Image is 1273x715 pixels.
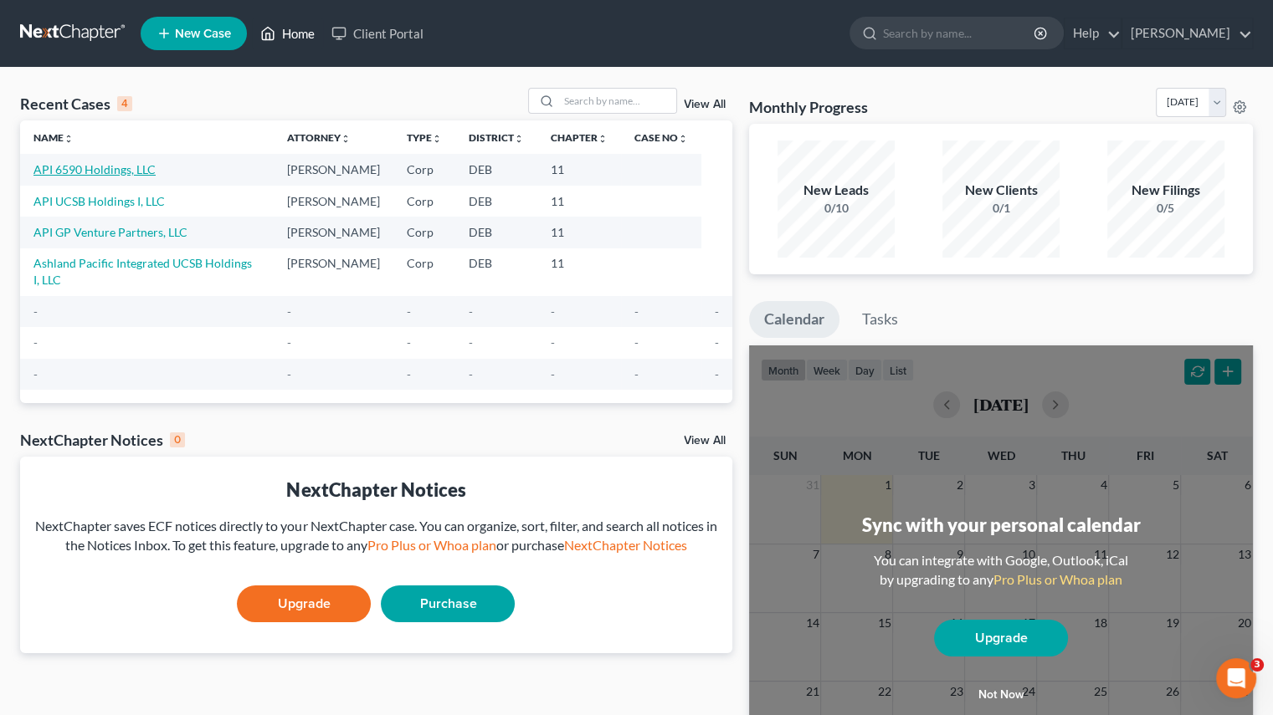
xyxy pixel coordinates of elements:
[1250,658,1264,672] span: 3
[537,186,621,217] td: 11
[469,304,473,319] span: -
[684,435,726,447] a: View All
[393,217,455,248] td: Corp
[237,585,371,622] a: Upgrade
[867,551,1135,590] div: You can integrate with Google, Outlook, iCal by upgrading to any
[469,335,473,350] span: -
[455,186,537,217] td: DEB
[749,97,868,117] h3: Monthly Progress
[323,18,432,49] a: Client Portal
[407,335,411,350] span: -
[1107,181,1224,200] div: New Filings
[934,620,1068,656] a: Upgrade
[407,304,411,319] span: -
[20,430,185,450] div: NextChapter Notices
[274,248,393,296] td: [PERSON_NAME]
[407,367,411,381] span: -
[1122,18,1252,49] a: [PERSON_NAME]
[1216,658,1256,698] iframe: Intercom live chat
[252,18,323,49] a: Home
[33,194,165,208] a: API UCSB Holdings I, LLC
[551,131,608,144] a: Chapterunfold_more
[598,134,608,144] i: unfold_more
[537,217,621,248] td: 11
[33,304,38,319] span: -
[170,432,185,447] div: 0
[274,154,393,185] td: [PERSON_NAME]
[367,537,495,553] a: Pro Plus or Whoa plan
[563,537,686,553] a: NextChapter Notices
[993,571,1122,587] a: Pro Plus or Whoa plan
[861,512,1140,538] div: Sync with your personal calendar
[551,367,555,381] span: -
[287,304,291,319] span: -
[393,248,455,296] td: Corp
[684,99,726,110] a: View All
[1107,200,1224,217] div: 0/5
[551,335,555,350] span: -
[33,335,38,350] span: -
[942,181,1060,200] div: New Clients
[33,477,719,503] div: NextChapter Notices
[341,134,351,144] i: unfold_more
[393,154,455,185] td: Corp
[175,28,231,40] span: New Case
[749,301,839,338] a: Calendar
[432,134,442,144] i: unfold_more
[778,200,895,217] div: 0/10
[469,131,524,144] a: Districtunfold_more
[634,131,688,144] a: Case Nounfold_more
[455,217,537,248] td: DEB
[778,181,895,200] div: New Leads
[634,304,639,319] span: -
[33,162,156,176] a: API 6590 Holdings, LLC
[287,367,291,381] span: -
[64,134,74,144] i: unfold_more
[469,367,473,381] span: -
[455,154,537,185] td: DEB
[287,131,351,144] a: Attorneyunfold_more
[1065,18,1121,49] a: Help
[33,367,38,381] span: -
[634,367,639,381] span: -
[117,96,132,111] div: 4
[537,154,621,185] td: 11
[287,335,291,350] span: -
[678,134,688,144] i: unfold_more
[715,367,719,381] span: -
[942,200,1060,217] div: 0/1
[381,585,515,622] a: Purchase
[33,517,719,555] div: NextChapter saves ECF notices directly to your NextChapter case. You can organize, sort, filter, ...
[393,186,455,217] td: Corp
[274,186,393,217] td: [PERSON_NAME]
[934,678,1068,712] button: Not now
[551,304,555,319] span: -
[455,248,537,296] td: DEB
[715,335,719,350] span: -
[33,131,74,144] a: Nameunfold_more
[514,134,524,144] i: unfold_more
[33,256,252,287] a: Ashland Pacific Integrated UCSB Holdings I, LLC
[715,304,719,319] span: -
[847,301,913,338] a: Tasks
[883,18,1036,49] input: Search by name...
[537,248,621,296] td: 11
[20,94,132,114] div: Recent Cases
[33,225,187,239] a: API GP Venture Partners, LLC
[274,217,393,248] td: [PERSON_NAME]
[407,131,442,144] a: Typeunfold_more
[634,335,639,350] span: -
[559,89,676,113] input: Search by name...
